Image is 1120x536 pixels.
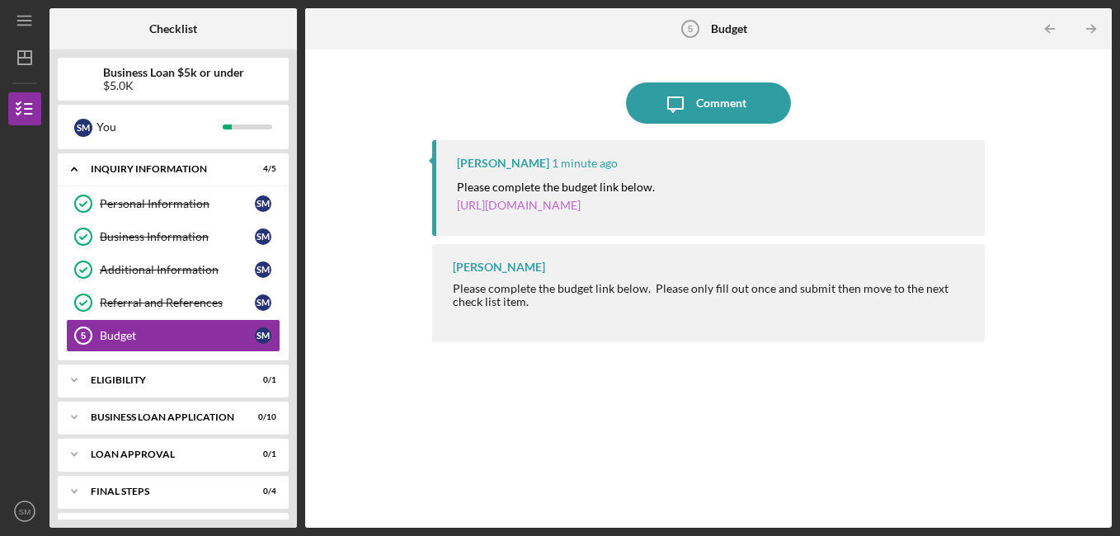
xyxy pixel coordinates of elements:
b: Checklist [149,22,197,35]
div: Budget [100,329,255,342]
div: 0 / 1 [247,449,276,459]
div: Please complete the budget link below. Please only fill out once and submit then move to the next... [453,282,969,308]
div: INQUIRY INFORMATION [91,164,235,174]
div: BUSINESS LOAN APPLICATION [91,412,235,422]
div: 0 / 1 [247,375,276,385]
time: 2025-09-16 14:02 [552,157,618,170]
a: Referral and ReferencesSM [66,286,280,319]
div: Final Steps [91,487,235,496]
a: Personal InformationSM [66,187,280,220]
div: Loan Approval [91,449,235,459]
button: SM [8,495,41,528]
div: [PERSON_NAME] [453,261,545,274]
div: S M [74,119,92,137]
div: [PERSON_NAME] [457,157,549,170]
div: You [96,113,223,141]
a: Business InformationSM [66,220,280,253]
div: 0 / 10 [247,412,276,422]
tspan: 5 [688,24,693,34]
mark: Please complete the budget link below. [457,180,655,194]
div: $5.0K [103,79,244,92]
div: Personal Information [100,197,255,210]
div: Additional Information [100,263,255,276]
b: Budget [711,22,747,35]
div: S M [255,294,271,311]
div: 4 / 5 [247,164,276,174]
button: Comment [626,82,791,124]
div: 0 / 4 [247,487,276,496]
div: S M [255,195,271,212]
div: S M [255,228,271,245]
div: Referral and References [100,296,255,309]
div: Eligibility [91,375,235,385]
div: Comment [696,82,746,124]
a: [URL][DOMAIN_NAME] [457,198,581,212]
text: SM [19,507,31,516]
tspan: 5 [81,331,86,341]
b: Business Loan $5k or under [103,66,244,79]
div: Business Information [100,230,255,243]
div: S M [255,327,271,344]
a: 5BudgetSM [66,319,280,352]
a: Additional InformationSM [66,253,280,286]
div: S M [255,261,271,278]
